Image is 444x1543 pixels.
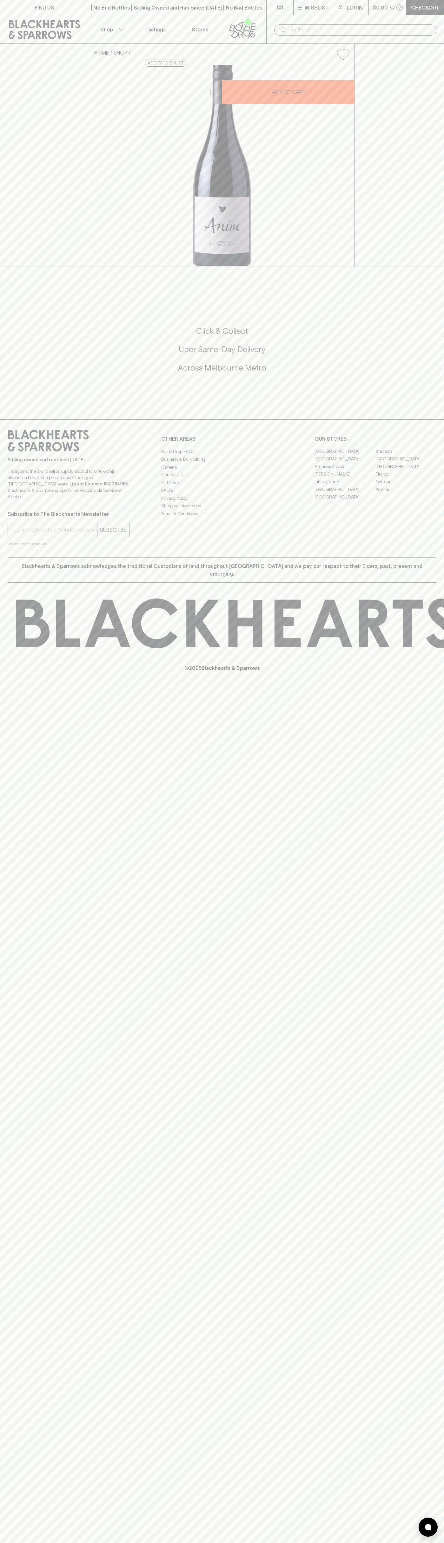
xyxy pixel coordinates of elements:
p: ADD TO CART [272,88,306,96]
a: HOME [94,50,109,56]
p: Subscribe to The Blackhearts Newsletter [8,510,129,518]
p: Stores [192,26,208,33]
a: Careers [161,463,283,471]
h5: Uber Same-Day Delivery [8,344,436,355]
a: [GEOGRAPHIC_DATA] [315,455,375,463]
a: [GEOGRAPHIC_DATA] [315,448,375,455]
p: $0.00 [373,4,388,11]
a: Braddon [375,448,436,455]
a: Shipping Information [161,502,283,510]
div: Call to action block [8,300,436,407]
img: bubble-icon [425,1524,431,1530]
a: Contact Us [161,471,283,479]
p: FIND US [35,4,54,11]
a: Fitzroy [375,471,436,478]
a: Brunswick West [315,463,375,471]
h5: Click & Collect [8,326,436,336]
button: ADD TO CART [222,80,355,104]
a: Fitzroy North [315,478,375,486]
p: Shop [100,26,113,33]
input: e.g. jane@blackheartsandsparrows.com.au [13,525,97,535]
p: Sibling owned and run since [DATE] [8,457,129,463]
p: Checkout [411,4,440,11]
a: Geelong [375,478,436,486]
p: Wishlist [305,4,329,11]
a: [GEOGRAPHIC_DATA] [315,486,375,493]
button: Add to wishlist [335,46,352,63]
a: [GEOGRAPHIC_DATA] [315,493,375,501]
p: OUR STORES [315,435,436,443]
p: Login [347,4,363,11]
p: We will never spam you [8,541,129,547]
a: SHOP [114,50,127,56]
h5: Across Melbourne Metro [8,363,436,373]
strong: Liquor License #32064953 [70,481,128,486]
button: Shop [89,15,134,43]
a: [GEOGRAPHIC_DATA] [375,455,436,463]
img: 37304.png [89,65,355,266]
input: Try "Pinot noir" [289,25,431,35]
a: Gift Cards [161,479,283,486]
button: SUBSCRIBE [97,523,129,537]
p: SUBSCRIBE [100,526,127,534]
a: Bottle Drop FAQ's [161,448,283,455]
p: 0 [398,6,401,9]
p: It is against the law to sell or supply alcohol to, or to obtain alcohol on behalf of a person un... [8,468,129,500]
a: FAQ's [161,487,283,494]
p: Blackhearts & Sparrows acknowledges the traditional Custodians of land throughout [GEOGRAPHIC_DAT... [12,562,432,578]
a: Privacy Policy [161,494,283,502]
a: Tastings [133,15,178,43]
a: [PERSON_NAME] [315,471,375,478]
p: Tastings [145,26,166,33]
p: OTHER AREAS [161,435,283,443]
button: Add to wishlist [145,59,186,67]
a: Terms & Conditions [161,510,283,518]
a: [GEOGRAPHIC_DATA] [375,463,436,471]
a: Stores [178,15,222,43]
a: Business & Bulk Gifting [161,456,283,463]
a: Prahran [375,486,436,493]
